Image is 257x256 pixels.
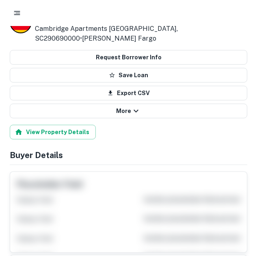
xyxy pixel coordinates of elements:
button: Export CSV [10,86,247,100]
p: Cambridge apartments [GEOGRAPHIC_DATA], SC290690000 • [35,24,247,43]
iframe: Chat Widget [216,191,257,230]
button: More [10,104,247,118]
button: View Property Details [10,125,96,139]
button: Save Loan [10,68,247,82]
h4: Buyer Details [10,149,247,161]
a: [PERSON_NAME] Fargo [82,35,156,42]
button: Request Borrower Info [10,50,247,65]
